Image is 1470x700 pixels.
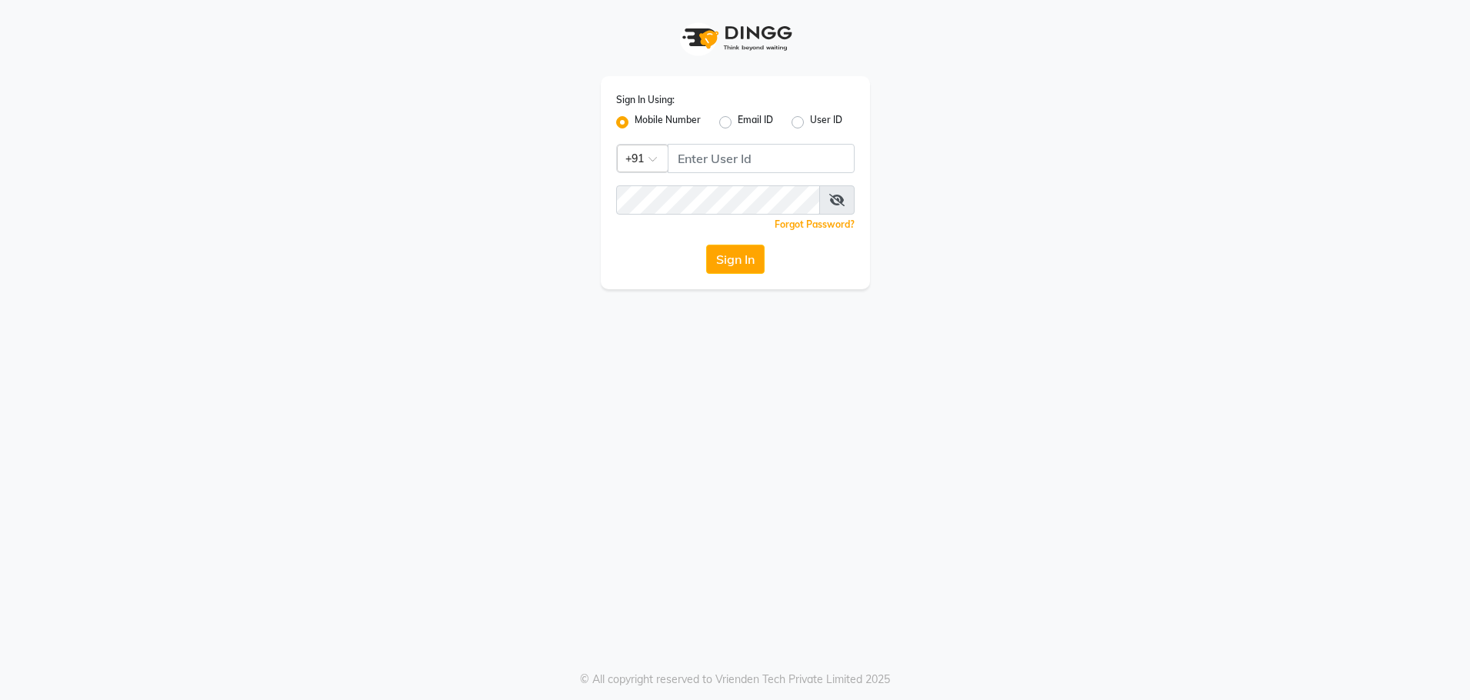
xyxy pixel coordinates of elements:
input: Username [668,144,855,173]
a: Forgot Password? [775,218,855,230]
label: Sign In Using: [616,93,675,107]
input: Username [616,185,820,215]
button: Sign In [706,245,765,274]
label: Email ID [738,113,773,132]
img: logo1.svg [674,15,797,61]
label: User ID [810,113,842,132]
label: Mobile Number [635,113,701,132]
